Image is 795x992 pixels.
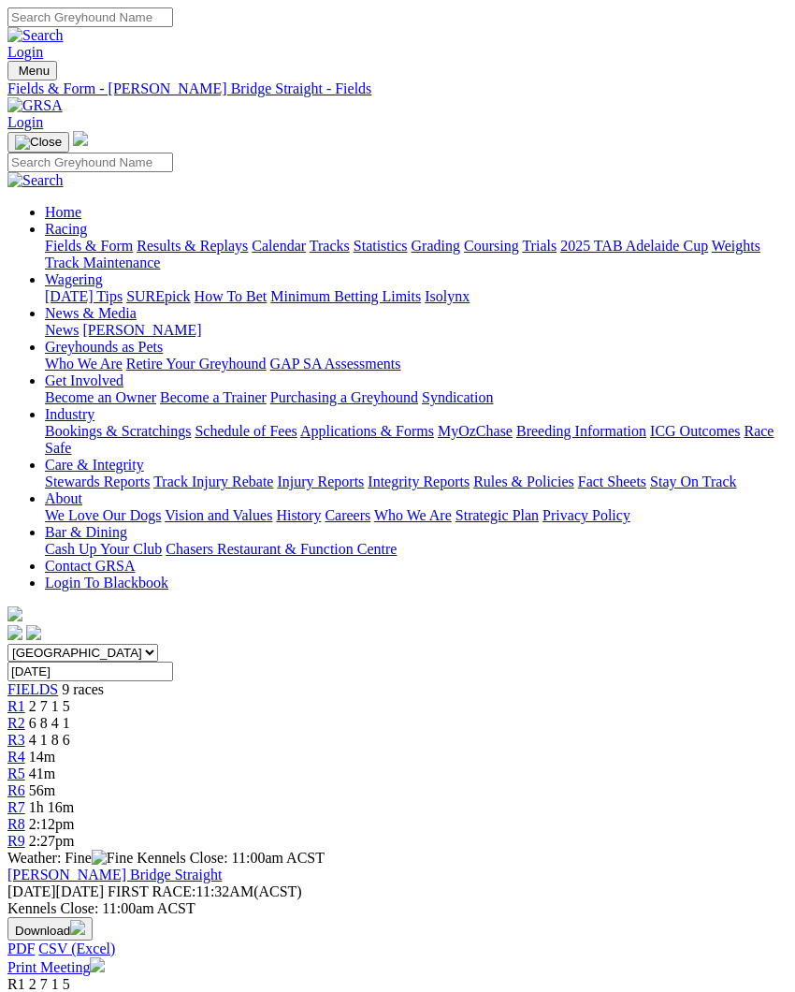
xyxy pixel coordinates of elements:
a: [PERSON_NAME] Bridge Straight [7,867,222,883]
a: Fact Sheets [578,474,646,489]
a: Weights [712,238,760,254]
div: Fields & Form - [PERSON_NAME] Bridge Straight - Fields [7,80,788,97]
img: printer.svg [90,957,105,972]
span: [DATE] [7,883,104,899]
a: Injury Reports [277,474,364,489]
button: Download [7,917,93,941]
a: GAP SA Assessments [270,356,401,372]
a: Login To Blackbook [45,575,168,591]
a: Calendar [252,238,306,254]
img: Search [7,172,64,189]
a: Applications & Forms [300,423,434,439]
span: 14m [29,749,55,765]
span: 4 1 8 6 [29,732,70,748]
button: Toggle navigation [7,61,57,80]
span: 2:12pm [29,816,75,832]
a: Minimum Betting Limits [270,288,421,304]
div: Care & Integrity [45,474,788,490]
div: Greyhounds as Pets [45,356,788,372]
a: History [276,507,321,523]
a: CSV (Excel) [38,941,115,956]
a: Strategic Plan [455,507,539,523]
a: MyOzChase [438,423,513,439]
a: Wagering [45,271,103,287]
a: R9 [7,833,25,849]
a: Track Injury Rebate [153,474,273,489]
span: 2 7 1 5 [29,976,70,992]
span: 9 races [62,681,104,697]
a: Track Maintenance [45,255,160,270]
span: FIRST RACE: [108,883,195,899]
input: Select date [7,662,173,681]
span: 1h 16m [29,799,74,815]
a: News & Media [45,305,137,321]
a: Tracks [310,238,350,254]
a: R6 [7,782,25,798]
a: How To Bet [195,288,267,304]
a: Print Meeting [7,959,105,975]
a: Careers [325,507,370,523]
a: Bar & Dining [45,524,127,540]
img: facebook.svg [7,625,22,640]
span: 2 7 1 5 [29,698,70,714]
span: R2 [7,715,25,731]
a: Retire Your Greyhound [126,356,267,372]
div: Kennels Close: 11:00am ACST [7,900,788,917]
a: PDF [7,941,35,956]
a: Get Involved [45,372,123,388]
a: Greyhounds as Pets [45,339,163,355]
div: Bar & Dining [45,541,788,558]
div: News & Media [45,322,788,339]
a: Isolynx [425,288,470,304]
a: SUREpick [126,288,190,304]
a: About [45,490,82,506]
a: Who We Are [374,507,452,523]
a: Chasers Restaurant & Function Centre [166,541,397,557]
a: Rules & Policies [473,474,574,489]
div: Get Involved [45,389,788,406]
img: twitter.svg [26,625,41,640]
a: Contact GRSA [45,558,135,574]
img: GRSA [7,97,63,114]
a: FIELDS [7,681,58,697]
a: R4 [7,749,25,765]
a: Purchasing a Greyhound [270,389,418,405]
div: Racing [45,238,788,271]
a: Who We Are [45,356,123,372]
a: R3 [7,732,25,748]
a: Vision and Values [165,507,272,523]
span: Weather: Fine [7,850,137,866]
input: Search [7,153,173,172]
span: 56m [29,782,55,798]
a: R1 [7,698,25,714]
span: Menu [19,64,50,78]
a: R7 [7,799,25,815]
a: Home [45,204,81,220]
span: 6 8 4 1 [29,715,70,731]
a: Fields & Form [45,238,133,254]
div: Wagering [45,288,788,305]
a: [DATE] Tips [45,288,123,304]
img: download.svg [70,920,85,935]
span: 11:32AM(ACST) [108,883,302,899]
a: 2025 TAB Adelaide Cup [560,238,708,254]
a: Become a Trainer [160,389,267,405]
span: R8 [7,816,25,832]
a: Stewards Reports [45,474,150,489]
span: R1 [7,976,25,992]
a: Cash Up Your Club [45,541,162,557]
a: We Love Our Dogs [45,507,161,523]
img: logo-grsa-white.png [7,606,22,621]
a: Grading [412,238,460,254]
a: R5 [7,766,25,781]
a: Trials [522,238,556,254]
div: Industry [45,423,788,457]
a: Integrity Reports [368,474,470,489]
